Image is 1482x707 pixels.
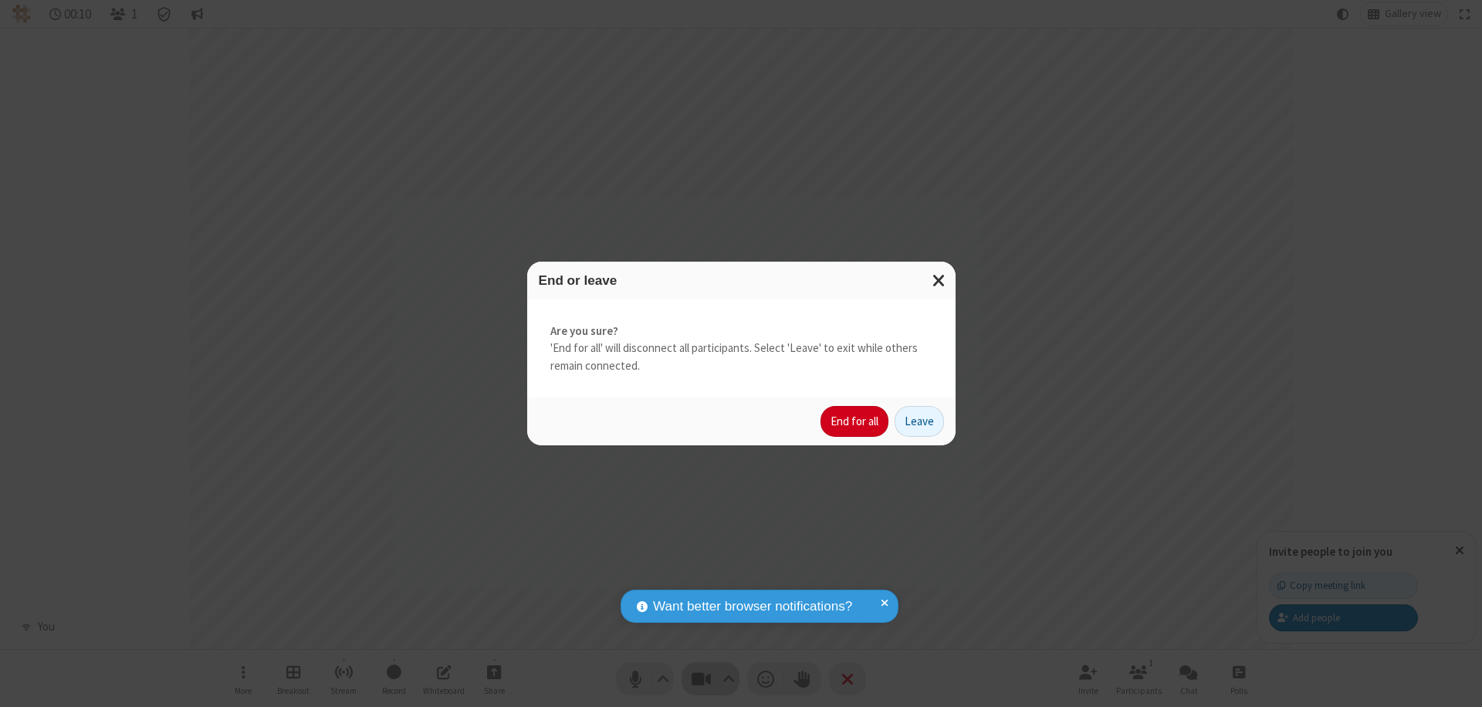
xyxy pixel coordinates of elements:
h3: End or leave [539,273,944,288]
button: End for all [821,406,888,437]
button: Leave [895,406,944,437]
strong: Are you sure? [550,323,932,340]
div: 'End for all' will disconnect all participants. Select 'Leave' to exit while others remain connec... [527,299,956,398]
span: Want better browser notifications? [653,597,852,617]
button: Close modal [923,262,956,299]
